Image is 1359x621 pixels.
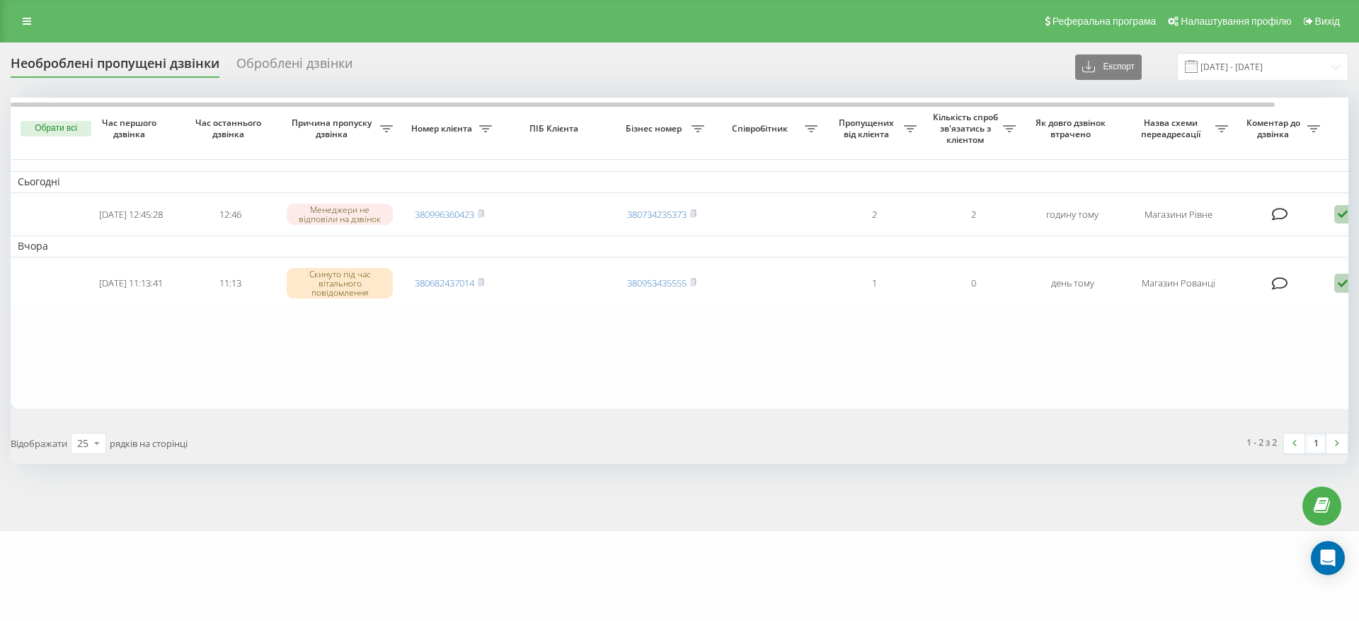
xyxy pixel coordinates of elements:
div: Open Intercom Messenger [1311,541,1345,575]
a: 380734235373 [627,208,687,221]
td: [DATE] 11:13:41 [81,260,180,307]
span: Налаштування профілю [1181,16,1291,27]
td: Магазини Рівне [1122,196,1235,233]
div: Необроблені пропущені дзвінки [11,56,219,78]
span: ПІБ Клієнта [511,123,600,134]
span: Вихід [1315,16,1340,27]
span: рядків на сторінці [110,437,188,450]
button: Експорт [1075,54,1142,80]
div: 1 - 2 з 2 [1246,435,1277,449]
span: Бізнес номер [619,123,692,134]
span: Співробітник [718,123,805,134]
a: 380953435555 [627,277,687,289]
a: 380996360423 [415,208,474,221]
span: Кількість спроб зв'язатись з клієнтом [931,112,1003,145]
span: Час першого дзвінка [93,117,169,139]
td: годину тому [1023,196,1122,233]
td: Магазин Рованці [1122,260,1235,307]
button: Обрати всі [21,121,91,137]
td: 2 [825,196,924,233]
td: 1 [825,260,924,307]
td: 0 [924,260,1023,307]
div: Скинуто під час вітального повідомлення [287,268,393,299]
div: 25 [77,436,88,451]
a: 380682437014 [415,277,474,289]
span: Відображати [11,437,67,450]
td: день тому [1023,260,1122,307]
a: 1 [1305,434,1326,453]
span: Реферальна програма [1053,16,1157,27]
td: 12:46 [180,196,280,233]
div: Менеджери не відповіли на дзвінок [287,204,393,225]
td: 11:13 [180,260,280,307]
span: Номер клієнта [407,123,479,134]
span: Назва схеми переадресації [1129,117,1215,139]
span: Як довго дзвінок втрачено [1034,117,1111,139]
div: Оброблені дзвінки [236,56,352,78]
span: Коментар до дзвінка [1242,117,1307,139]
span: Причина пропуску дзвінка [287,117,380,139]
td: [DATE] 12:45:28 [81,196,180,233]
span: Час останнього дзвінка [192,117,268,139]
td: 2 [924,196,1023,233]
span: Пропущених від клієнта [832,117,904,139]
